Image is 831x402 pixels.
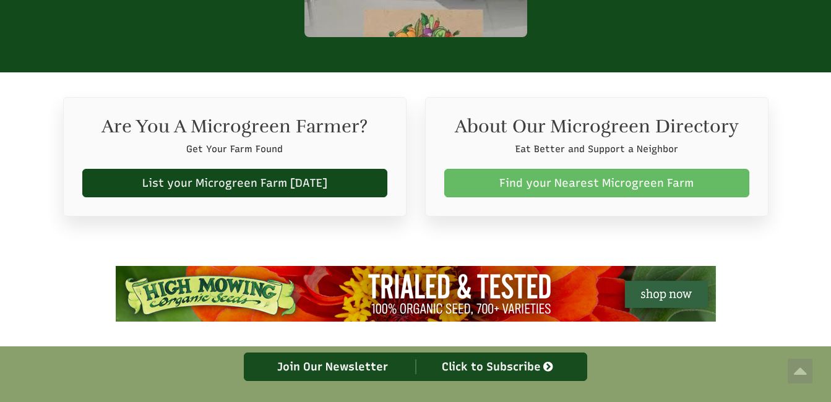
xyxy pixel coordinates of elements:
[444,143,749,156] p: Eat Better and Support a Neighbor
[444,116,749,137] h2: About Our Microgreen Directory
[82,169,387,197] a: List your Microgreen Farm [DATE]
[82,116,387,137] h2: Are You A Microgreen Farmer?
[244,353,587,381] a: Join Our Newsletter Click to Subscribe
[416,359,581,374] div: Click to Subscribe
[82,143,387,156] p: Get Your Farm Found
[116,266,716,322] img: High
[444,169,749,197] a: Find your Nearest Microgreen Farm
[251,359,416,374] div: Join Our Newsletter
